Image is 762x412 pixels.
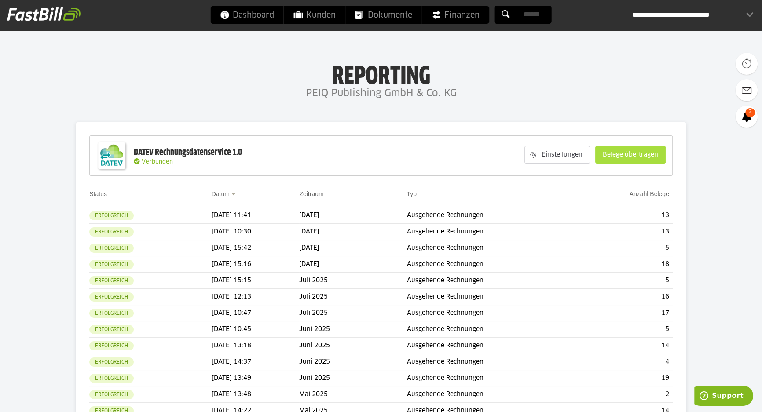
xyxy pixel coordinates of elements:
[89,309,134,318] sl-badge: Erfolgreich
[629,190,669,197] a: Anzahl Belege
[577,338,673,354] td: 14
[407,256,576,273] td: Ausgehende Rechnungen
[524,146,590,164] sl-button: Einstellungen
[212,240,300,256] td: [DATE] 15:42
[212,273,300,289] td: [DATE] 15:15
[212,386,300,403] td: [DATE] 13:48
[577,256,673,273] td: 18
[577,321,673,338] td: 5
[299,208,407,224] td: [DATE]
[432,6,480,24] span: Finanzen
[212,338,300,354] td: [DATE] 13:18
[577,224,673,240] td: 13
[212,208,300,224] td: [DATE] 11:41
[284,6,345,24] a: Kunden
[694,386,753,408] iframe: Öffnet ein Widget, in dem Sie weitere Informationen finden
[407,386,576,403] td: Ausgehende Rechnungen
[407,273,576,289] td: Ausgehende Rechnungen
[220,6,274,24] span: Dashboard
[736,106,758,128] a: 2
[134,147,242,158] div: DATEV Rechnungsdatenservice 1.0
[212,289,300,305] td: [DATE] 12:13
[212,370,300,386] td: [DATE] 13:49
[745,108,755,117] span: 2
[595,146,666,164] sl-button: Belege übertragen
[89,341,134,350] sl-badge: Erfolgreich
[142,159,173,165] span: Verbunden
[89,374,134,383] sl-badge: Erfolgreich
[355,6,412,24] span: Dokumente
[577,370,673,386] td: 19
[407,240,576,256] td: Ausgehende Rechnungen
[299,305,407,321] td: Juli 2025
[577,208,673,224] td: 13
[89,244,134,253] sl-badge: Erfolgreich
[89,211,134,220] sl-badge: Erfolgreich
[89,357,134,367] sl-badge: Erfolgreich
[407,208,576,224] td: Ausgehende Rechnungen
[407,354,576,370] td: Ausgehende Rechnungen
[89,390,134,399] sl-badge: Erfolgreich
[407,289,576,305] td: Ausgehende Rechnungen
[89,227,134,237] sl-badge: Erfolgreich
[211,6,284,24] a: Dashboard
[94,138,129,173] img: DATEV-Datenservice Logo
[299,321,407,338] td: Juni 2025
[299,273,407,289] td: Juli 2025
[577,386,673,403] td: 2
[407,370,576,386] td: Ausgehende Rechnungen
[88,62,674,85] h1: Reporting
[299,386,407,403] td: Mai 2025
[577,305,673,321] td: 17
[299,370,407,386] td: Juni 2025
[212,256,300,273] td: [DATE] 15:16
[7,7,81,21] img: fastbill_logo_white.png
[89,260,134,269] sl-badge: Erfolgreich
[212,190,230,197] a: Datum
[212,224,300,240] td: [DATE] 10:30
[299,354,407,370] td: Juni 2025
[407,305,576,321] td: Ausgehende Rechnungen
[407,321,576,338] td: Ausgehende Rechnungen
[299,190,323,197] a: Zeitraum
[294,6,336,24] span: Kunden
[407,224,576,240] td: Ausgehende Rechnungen
[577,240,673,256] td: 5
[407,338,576,354] td: Ausgehende Rechnungen
[89,292,134,302] sl-badge: Erfolgreich
[212,354,300,370] td: [DATE] 14:37
[299,256,407,273] td: [DATE]
[407,190,417,197] a: Typ
[577,354,673,370] td: 4
[89,276,134,285] sl-badge: Erfolgreich
[422,6,489,24] a: Finanzen
[299,289,407,305] td: Juli 2025
[231,193,237,195] img: sort_desc.gif
[299,240,407,256] td: [DATE]
[577,273,673,289] td: 5
[299,338,407,354] td: Juni 2025
[299,224,407,240] td: [DATE]
[212,305,300,321] td: [DATE] 10:47
[212,321,300,338] td: [DATE] 10:45
[577,289,673,305] td: 16
[346,6,422,24] a: Dokumente
[89,190,107,197] a: Status
[89,325,134,334] sl-badge: Erfolgreich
